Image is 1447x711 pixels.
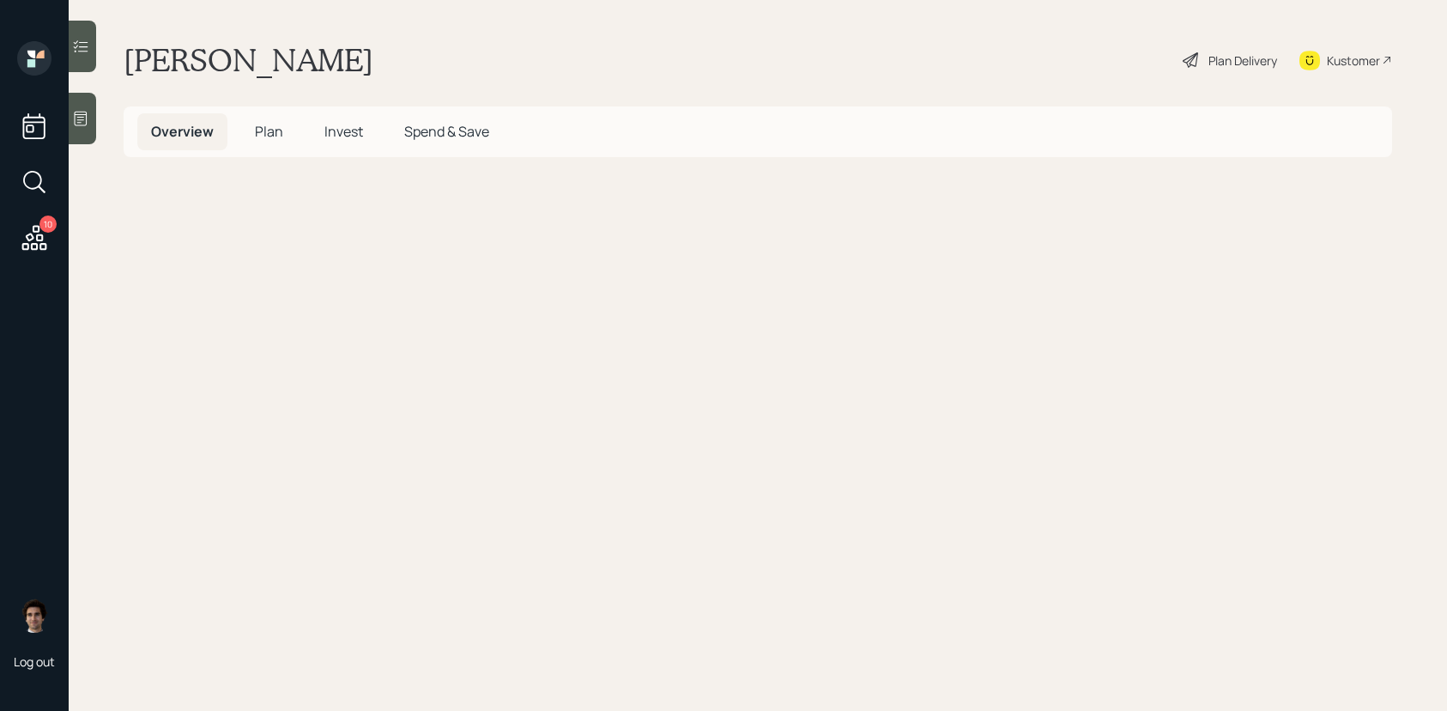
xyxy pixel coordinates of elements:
[14,653,55,670] div: Log out
[39,216,57,233] div: 10
[17,599,51,633] img: harrison-schaefer-headshot-2.png
[324,122,363,141] span: Invest
[124,41,373,79] h1: [PERSON_NAME]
[255,122,283,141] span: Plan
[151,122,214,141] span: Overview
[404,122,489,141] span: Spend & Save
[1208,52,1277,70] div: Plan Delivery
[1327,52,1380,70] div: Kustomer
